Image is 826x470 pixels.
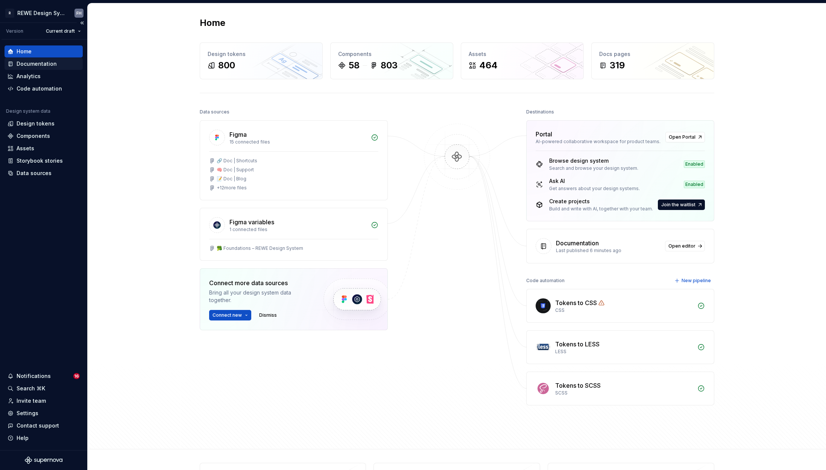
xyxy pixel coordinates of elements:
span: Dismiss [259,312,277,318]
button: Join the waitlist [658,199,705,210]
button: Notifications16 [5,370,83,382]
div: Documentation [17,60,57,68]
div: Assets [469,50,576,58]
div: Last published 6 minutes ago [556,248,660,254]
div: Enabled [684,160,705,168]
div: Help [17,434,29,442]
a: Invite team [5,395,83,407]
div: Tokens to CSS [555,298,597,307]
div: 803 [381,59,398,71]
a: Settings [5,407,83,419]
button: Help [5,432,83,444]
div: Figma variables [229,218,274,227]
div: Code automation [526,275,565,286]
div: Figma [229,130,247,139]
a: Documentation [5,58,83,70]
a: Figma15 connected files🔗 Doc | Shortcuts🧠 Doc | Support📝 Doc | Blog+12more files [200,120,388,200]
div: Build and write with AI, together with your team. [549,206,653,212]
div: Data sources [17,169,52,177]
div: R [5,9,14,18]
button: RREWE Design SystemFH [2,5,86,21]
div: 🥦 Foundations – REWE Design System [217,245,303,251]
div: 📝 Doc | Blog [217,176,246,182]
a: Assets464 [461,42,584,79]
div: 🔗 Doc | Shortcuts [217,158,257,164]
button: Connect new [209,310,251,320]
h2: Home [200,17,225,29]
a: Home [5,45,83,57]
div: Tokens to LESS [555,340,600,349]
div: 58 [349,59,360,71]
div: Analytics [17,73,41,80]
a: Design tokens [5,118,83,130]
button: Collapse sidebar [77,18,87,28]
button: Current draft [43,26,84,36]
div: Get answers about your design systems. [549,186,640,192]
div: Docs pages [599,50,706,58]
a: Figma variables1 connected files🥦 Foundations – REWE Design System [200,208,388,261]
div: Settings [17,410,38,417]
div: Code automation [17,85,62,92]
div: Destinations [526,107,554,117]
div: 15 connected files [229,139,366,145]
div: Documentation [556,239,599,248]
span: Connect new [213,312,242,318]
div: 464 [479,59,498,71]
svg: Supernova Logo [25,456,62,464]
div: Storybook stories [17,157,63,165]
div: Design tokens [17,120,55,127]
div: FH [76,10,82,16]
div: Design system data [6,108,50,114]
div: Notifications [17,372,51,380]
div: Components [338,50,445,58]
div: REWE Design System [17,9,65,17]
a: Design tokens800 [200,42,323,79]
button: Contact support [5,420,83,432]
a: Assets [5,142,83,154]
div: 319 [610,59,625,71]
a: Data sources [5,167,83,179]
div: Assets [17,145,34,152]
div: LESS [555,349,693,355]
div: Home [17,48,32,55]
div: Tokens to SCSS [555,381,601,390]
div: CSS [555,307,693,313]
div: + 12 more files [217,185,247,191]
button: New pipeline [672,275,714,286]
div: Search ⌘K [17,385,45,392]
div: Bring all your design system data together. [209,289,311,304]
a: Open Portal [665,132,705,142]
div: SCSS [555,390,693,396]
div: Components [17,132,50,140]
button: Search ⌘K [5,382,83,394]
a: Docs pages319 [591,42,714,79]
span: Open Portal [669,134,695,140]
div: 🧠 Doc | Support [217,167,254,173]
div: Connect more data sources [209,278,311,287]
div: 800 [218,59,235,71]
div: 1 connected files [229,227,366,233]
div: Portal [536,130,552,139]
span: 16 [73,373,80,379]
a: Components [5,130,83,142]
div: Ask AI [549,177,640,185]
span: Join the waitlist [661,202,695,208]
a: Components58803 [330,42,453,79]
span: Current draft [46,28,75,34]
span: New pipeline [682,278,711,284]
a: Analytics [5,70,83,82]
div: Search and browse your design system. [549,165,638,171]
div: Contact support [17,422,59,429]
div: Invite team [17,397,46,405]
div: AI-powered collaborative workspace for product teams. [536,139,661,145]
a: Storybook stories [5,155,83,167]
div: Data sources [200,107,229,117]
div: Version [6,28,23,34]
span: Open editor [668,243,695,249]
button: Dismiss [256,310,280,320]
div: Design tokens [208,50,315,58]
div: Browse design system [549,157,638,165]
a: Open editor [665,241,705,251]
